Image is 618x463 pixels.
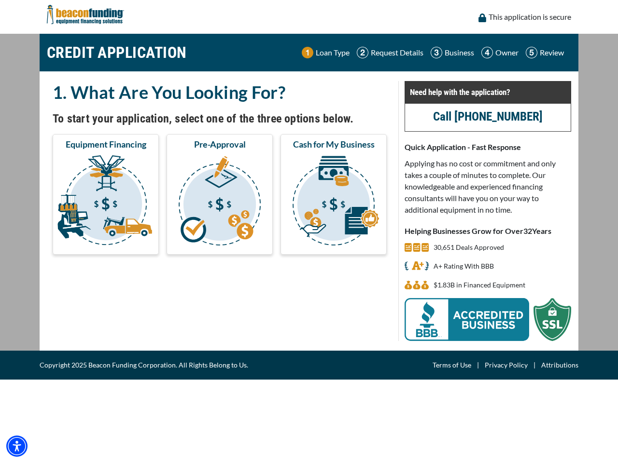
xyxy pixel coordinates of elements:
[541,359,578,371] a: Attributions
[410,86,566,98] p: Need help with the application?
[481,47,493,58] img: Step 4
[478,14,486,22] img: lock icon to convery security
[169,154,271,250] img: Pre-Approval
[53,110,387,127] h4: To start your application, select one of the three options below.
[434,279,525,291] p: $1,830,323,364 in Financed Equipment
[282,154,385,250] img: Cash for My Business
[47,39,187,67] h1: CREDIT APPLICATION
[405,225,571,237] p: Helping Businesses Grow for Over Years
[523,226,532,235] span: 32
[194,138,246,150] span: Pre-Approval
[433,359,471,371] a: Terms of Use
[66,138,146,150] span: Equipment Financing
[357,47,368,58] img: Step 2
[40,359,248,371] span: Copyright 2025 Beacon Funding Corporation. All Rights Belong to Us.
[433,109,543,123] a: Call [PHONE_NUMBER]
[293,138,375,150] span: Cash for My Business
[471,359,485,371] span: |
[316,47,350,58] p: Loan Type
[302,47,313,58] img: Step 1
[405,141,571,153] p: Quick Application - Fast Response
[405,158,571,216] p: Applying has no cost or commitment and only takes a couple of minutes to complete. Our knowledgea...
[526,47,537,58] img: Step 5
[489,11,571,23] p: This application is secure
[528,359,541,371] span: |
[445,47,474,58] p: Business
[53,81,387,103] h2: 1. What Are You Looking For?
[540,47,564,58] p: Review
[434,242,504,253] p: 30,651 Deals Approved
[495,47,519,58] p: Owner
[167,134,273,255] button: Pre-Approval
[281,134,387,255] button: Cash for My Business
[431,47,442,58] img: Step 3
[53,134,159,255] button: Equipment Financing
[434,260,494,272] p: A+ Rating With BBB
[371,47,423,58] p: Request Details
[55,154,157,250] img: Equipment Financing
[485,359,528,371] a: Privacy Policy
[405,298,571,341] img: BBB Acredited Business and SSL Protection
[6,436,28,457] div: Accessibility Menu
